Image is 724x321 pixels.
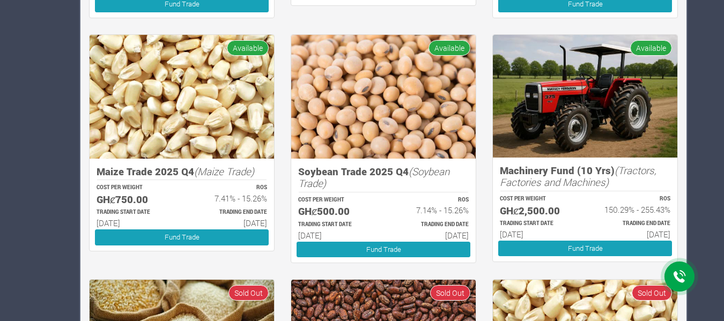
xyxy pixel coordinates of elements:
p: Estimated Trading Start Date [97,208,172,217]
h5: Soybean Trade 2025 Q4 [298,166,469,190]
p: Estimated Trading End Date [393,221,469,229]
i: (Maize Trade) [194,165,254,178]
i: (Tractors, Factories and Machines) [500,163,656,189]
p: ROS [393,196,469,204]
a: Fund Trade [95,229,269,245]
p: Estimated Trading Start Date [298,221,374,229]
h6: 7.14% - 15.26% [393,205,469,215]
p: COST PER WEIGHT [500,195,575,203]
h6: [DATE] [97,218,172,228]
img: growforme image [291,35,476,159]
p: Estimated Trading Start Date [500,220,575,228]
p: Estimated Trading End Date [595,220,670,228]
span: Sold Out [430,285,470,301]
span: Available [429,40,470,56]
p: ROS [595,195,670,203]
i: (Soybean Trade) [298,165,449,190]
h5: Maize Trade 2025 Q4 [97,166,267,178]
a: Fund Trade [297,242,470,257]
p: ROS [191,184,267,192]
p: Estimated Trading End Date [191,208,267,217]
span: Sold Out [632,285,672,301]
h6: 7.41% - 15.26% [191,193,267,203]
h6: [DATE] [393,230,469,240]
span: Sold Out [228,285,269,301]
span: Available [630,40,672,56]
a: Fund Trade [498,241,672,256]
span: Available [227,40,269,56]
h6: [DATE] [500,229,575,239]
h5: GHȼ500.00 [298,205,374,218]
h5: Machinery Fund (10 Yrs) [500,165,670,189]
img: growforme image [90,35,274,159]
img: growforme image [493,35,677,158]
p: COST PER WEIGHT [97,184,172,192]
h5: GHȼ750.00 [97,193,172,206]
h6: 150.29% - 255.43% [595,205,670,214]
h6: [DATE] [595,229,670,239]
h6: [DATE] [191,218,267,228]
h5: GHȼ2,500.00 [500,205,575,217]
h6: [DATE] [298,230,374,240]
p: COST PER WEIGHT [298,196,374,204]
